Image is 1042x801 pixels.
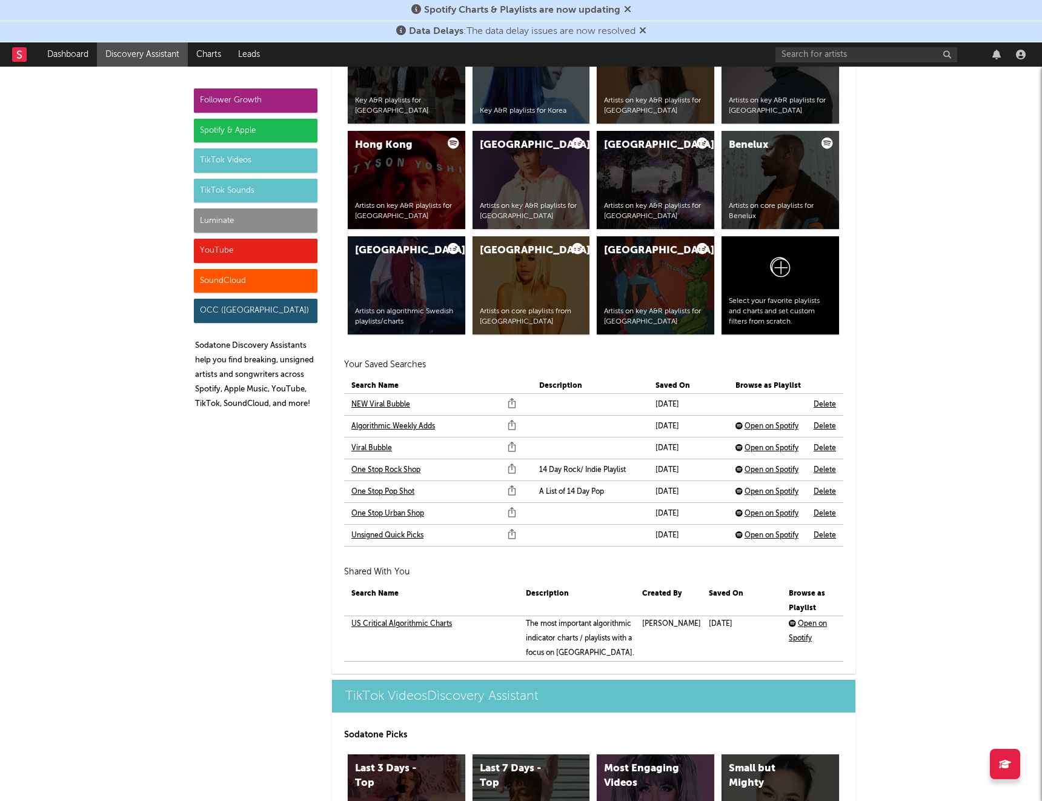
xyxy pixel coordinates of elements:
[473,25,590,124] a: [GEOGRAPHIC_DATA]Key A&R playlists for Korea
[735,463,806,477] div: Open on Spotify
[729,96,832,116] div: Artists on key A&R playlists for [GEOGRAPHIC_DATA]
[194,179,317,203] div: TikTok Sounds
[348,236,465,334] a: [GEOGRAPHIC_DATA]Artists on algorithmic Swedish playlists/charts
[745,467,798,474] span: Open on Spotify
[351,463,420,477] a: One Stop Rock Shop
[351,419,435,434] a: Algorithmic Weekly Adds
[351,397,410,412] a: NEW Viral Bubble
[648,503,728,525] td: [DATE]
[806,416,843,437] td: Delete
[480,138,562,153] div: [GEOGRAPHIC_DATA]
[194,119,317,143] div: Spotify & Apple
[532,379,648,394] th: Description
[806,394,843,416] td: Delete
[355,96,458,116] div: Key A&R playlists for [GEOGRAPHIC_DATA]
[702,616,781,662] td: [DATE]
[722,236,839,334] a: Select your favorite playlists and charts and set custom filters from scratch.
[729,138,811,153] div: Benelux
[344,728,843,742] p: Sodatone Picks
[344,357,843,372] h2: Your Saved Searches
[188,42,230,67] a: Charts
[348,25,465,124] a: [GEOGRAPHIC_DATA]Key A&R playlists for [GEOGRAPHIC_DATA]
[639,27,646,36] span: Dismiss
[480,244,562,258] div: [GEOGRAPHIC_DATA]
[194,88,317,113] div: Follower Growth
[344,379,532,394] th: Search Name
[351,485,414,499] a: One Stop Pop Shot
[351,441,392,456] a: Viral Bubble
[745,488,798,496] span: Open on Spotify
[806,459,843,481] td: Delete
[480,307,583,327] div: Artists on core playlists from [GEOGRAPHIC_DATA]
[532,481,648,503] td: A List of 14 Day Pop
[604,762,686,791] div: Most Engaging Videos
[781,587,835,616] th: Browse as Playlist
[735,441,806,456] div: Open on Spotify
[775,47,957,62] input: Search for artists
[473,131,590,229] a: [GEOGRAPHIC_DATA]Artists on key A&R playlists for [GEOGRAPHIC_DATA]
[344,587,519,616] th: Search Name
[635,616,702,662] td: [PERSON_NAME]
[806,525,843,547] td: Delete
[519,616,635,662] td: The most important algorithmic indicator charts / playlists with a focus on [GEOGRAPHIC_DATA].
[604,138,686,153] div: [GEOGRAPHIC_DATA]
[355,244,437,258] div: [GEOGRAPHIC_DATA]
[194,239,317,263] div: YouTube
[604,244,686,258] div: [GEOGRAPHIC_DATA]
[806,503,843,525] td: Delete
[624,5,631,15] span: Dismiss
[806,437,843,459] td: Delete
[702,587,781,616] th: Saved On
[648,437,728,459] td: [DATE]
[480,106,583,116] div: Key A&R playlists for Korea
[745,532,798,539] span: Open on Spotify
[597,131,714,229] a: [GEOGRAPHIC_DATA]Artists on key A&R playlists for [GEOGRAPHIC_DATA]
[597,236,714,334] a: [GEOGRAPHIC_DATA]Artists on key A&R playlists for [GEOGRAPHIC_DATA]
[735,528,806,543] div: Open on Spotify
[648,379,728,394] th: Saved On
[532,459,648,481] td: 14 Day Rock/ Indie Playlist
[473,236,590,334] a: [GEOGRAPHIC_DATA]Artists on core playlists from [GEOGRAPHIC_DATA]
[604,96,707,116] div: Artists on key A&R playlists for [GEOGRAPHIC_DATA]
[735,507,806,521] div: Open on Spotify
[745,510,798,517] span: Open on Spotify
[351,528,423,543] a: Unsigned Quick Picks
[355,201,458,222] div: Artists on key A&R playlists for [GEOGRAPHIC_DATA]
[806,481,843,503] td: Delete
[355,762,437,791] div: Last 3 Days - Top
[648,394,728,416] td: [DATE]
[194,148,317,173] div: TikTok Videos
[355,307,458,327] div: Artists on algorithmic Swedish playlists/charts
[722,131,839,229] a: BeneluxArtists on core playlists for Benelux
[230,42,268,67] a: Leads
[648,416,728,437] td: [DATE]
[424,5,620,15] span: Spotify Charts & Playlists are now updating
[789,620,827,642] span: Open on Spotify
[344,565,843,579] h2: Shared With You
[409,27,463,36] span: Data Delays
[735,485,806,499] div: Open on Spotify
[635,587,702,616] th: Created By
[351,507,424,521] a: One Stop Urban Shop
[648,525,728,547] td: [DATE]
[194,269,317,293] div: SoundCloud
[348,131,465,229] a: Hong KongArtists on key A&R playlists for [GEOGRAPHIC_DATA]
[355,138,437,153] div: Hong Kong
[97,42,188,67] a: Discovery Assistant
[480,762,562,791] div: Last 7 Days - Top
[480,201,583,222] div: Artists on key A&R playlists for [GEOGRAPHIC_DATA]
[722,25,839,124] a: [GEOGRAPHIC_DATA]Artists on key A&R playlists for [GEOGRAPHIC_DATA]
[194,208,317,233] div: Luminate
[745,423,798,430] span: Open on Spotify
[39,42,97,67] a: Dashboard
[409,27,635,36] span: : The data delay issues are now resolved
[519,587,635,616] th: Description
[735,419,806,434] div: Open on Spotify
[729,296,832,327] div: Select your favorite playlists and charts and set custom filters from scratch.
[789,617,835,646] div: Open on Spotify
[195,339,317,411] p: Sodatone Discovery Assistants help you find breaking, unsigned artists and songwriters across Spo...
[604,307,707,327] div: Artists on key A&R playlists for [GEOGRAPHIC_DATA]
[729,201,832,222] div: Artists on core playlists for Benelux
[648,481,728,503] td: [DATE]
[194,299,317,323] div: OCC ([GEOGRAPHIC_DATA])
